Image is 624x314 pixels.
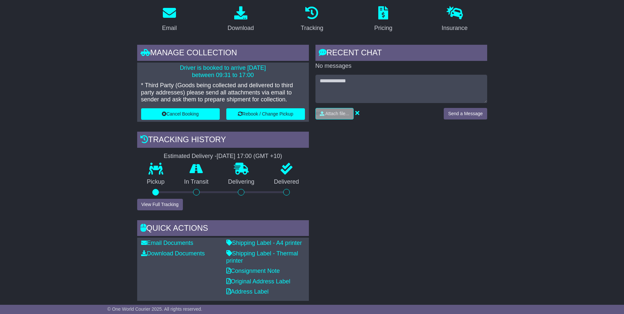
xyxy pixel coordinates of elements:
div: Insurance [442,24,468,33]
a: Email Documents [141,240,193,246]
a: Email [158,4,181,35]
div: Quick Actions [137,220,309,238]
a: Consignment Note [226,268,280,274]
p: * Third Party (Goods being collected and delivered to third party addresses) please send all atta... [141,82,305,103]
a: Shipping Label - A4 printer [226,240,302,246]
button: Rebook / Change Pickup [226,108,305,120]
a: Address Label [226,288,269,295]
div: Email [162,24,177,33]
div: [DATE] 17:00 (GMT +10) [217,153,282,160]
p: No messages [315,63,487,70]
div: Pricing [374,24,392,33]
p: Delivered [264,178,309,186]
p: Pickup [137,178,175,186]
div: Tracking [301,24,323,33]
a: Insurance [437,4,472,35]
a: Download [223,4,258,35]
button: View Full Tracking [137,199,183,210]
p: Driver is booked to arrive [DATE] between 09:31 to 17:00 [141,65,305,79]
span: © One World Courier 2025. All rights reserved. [107,306,202,312]
a: Shipping Label - Thermal printer [226,250,298,264]
div: Estimated Delivery - [137,153,309,160]
p: In Transit [174,178,218,186]
a: Download Documents [141,250,205,257]
div: RECENT CHAT [315,45,487,63]
div: Download [228,24,254,33]
a: Tracking [296,4,327,35]
p: Delivering [218,178,264,186]
button: Send a Message [444,108,487,119]
div: Tracking history [137,132,309,149]
div: Manage collection [137,45,309,63]
a: Pricing [370,4,397,35]
a: Original Address Label [226,278,290,285]
button: Cancel Booking [141,108,220,120]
